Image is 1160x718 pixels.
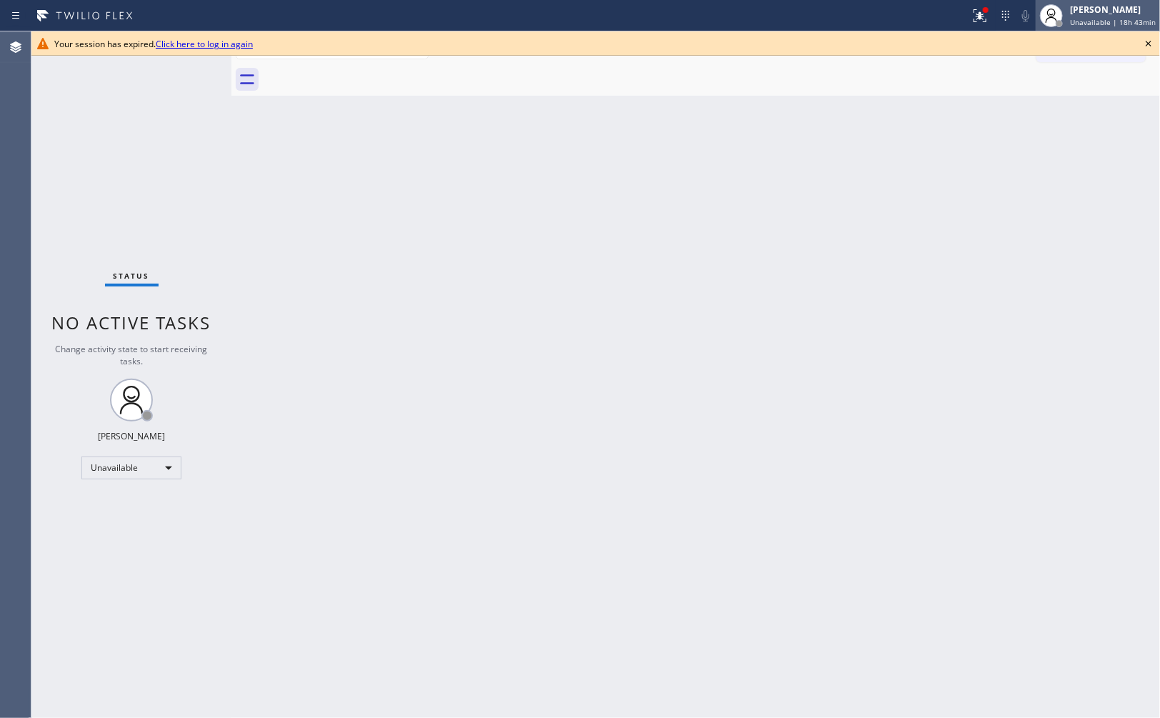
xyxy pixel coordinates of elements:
div: [PERSON_NAME] [98,430,165,442]
div: [PERSON_NAME] [1070,4,1156,16]
span: Change activity state to start receiving tasks. [56,343,208,367]
span: Your session has expired. [54,38,253,50]
div: Unavailable [81,457,181,479]
span: Status [114,271,150,281]
span: Unavailable | 18h 43min [1070,17,1156,27]
span: No active tasks [52,311,211,334]
button: Mute [1016,6,1036,26]
a: Click here to log in again [156,38,253,50]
